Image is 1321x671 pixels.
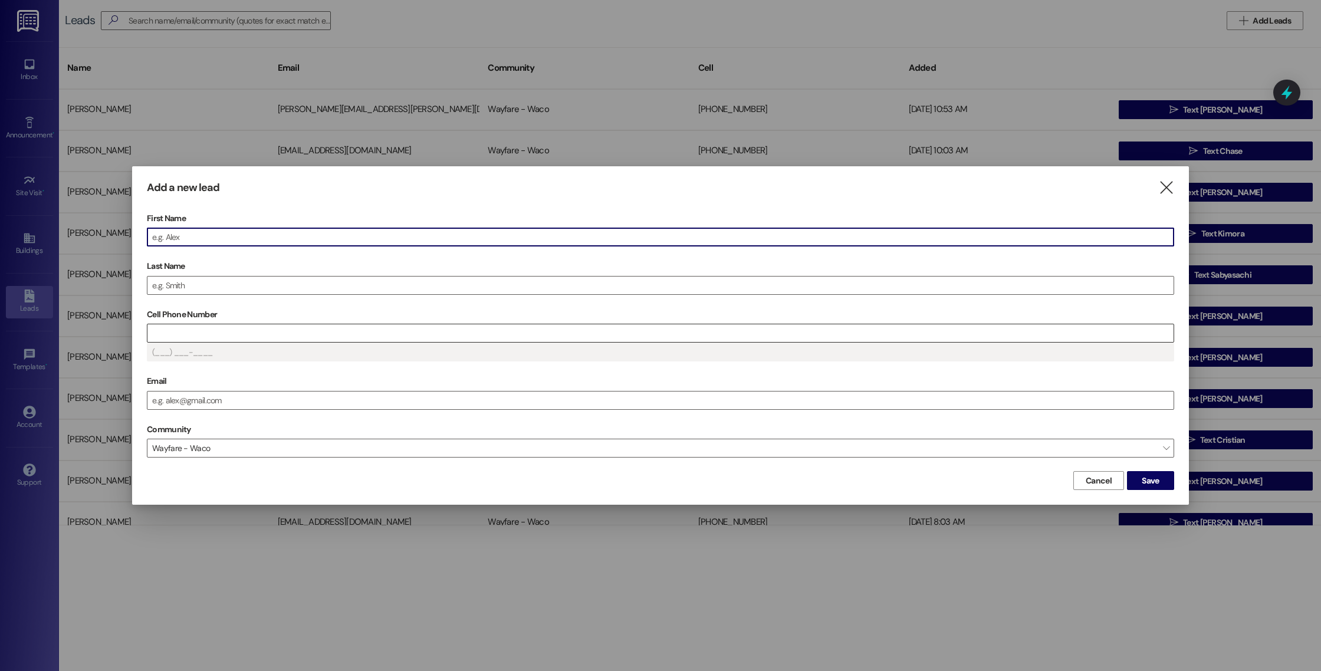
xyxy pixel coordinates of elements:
i:  [1158,182,1174,194]
input: e.g. Smith [147,277,1174,294]
span: Cancel [1086,475,1112,487]
label: First Name [147,209,1174,228]
h3: Add a new lead [147,181,219,195]
label: Cell Phone Number [147,305,1174,324]
span: Wayfare - Waco [147,439,1174,458]
input: e.g. Alex [147,228,1174,246]
label: Email [147,372,1174,390]
span: Save [1142,475,1159,487]
button: Cancel [1073,471,1124,490]
label: Community [147,420,191,439]
label: Last Name [147,257,1174,275]
input: e.g. alex@gmail.com [147,392,1174,409]
button: Save [1127,471,1174,490]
